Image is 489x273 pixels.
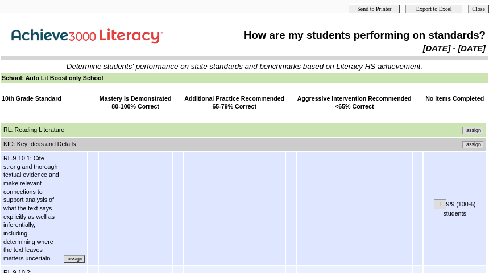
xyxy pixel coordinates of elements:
td: Additional Practice Recommended 65-79% Correct [184,94,285,111]
td: KID: Key Ideas and Details [3,139,365,149]
img: Achieve3000 Reports Logo [3,22,174,47]
input: Export to Excel [405,5,462,13]
input: Assign additional materials that assess this standard. [462,127,483,134]
input: Send to Printer [349,5,400,13]
td: Determine students' performance on state standards and benchmarks based on Literacy HS achievement. [2,62,487,71]
input: Close [468,5,489,13]
td: 10th Grade Standard [1,94,87,111]
td: School: Auto Lit Boost only School [1,73,488,83]
td: [DATE] - [DATE] [204,43,486,53]
td: 9/9 (100%) students [424,152,486,265]
td: Mastery is Demonstrated 80-100% Correct [99,94,172,111]
td: No Items Completed [424,94,486,111]
td: RL: Reading Literature [3,125,350,135]
td: RL.9-10.1: Cite strong and thorough textual evidence and make relevant connections to support ana... [3,154,60,263]
td: How are my students performing on standards? [204,28,486,42]
input: Assign additional materials that assess this standard. [64,255,85,263]
td: Aggressive Intervention Recommended <65% Correct [297,94,412,111]
input: Assign additional materials that assess this standard. [462,141,483,148]
input: + [434,199,446,209]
